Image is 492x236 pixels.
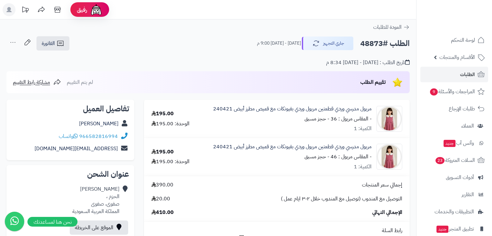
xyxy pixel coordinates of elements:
[35,145,118,152] a: [EMAIL_ADDRESS][DOMAIN_NAME]
[151,158,190,165] div: الوحدة: 195.00
[151,120,190,128] div: الوحدة: 195.00
[420,101,488,117] a: طلبات الإرجاع
[59,132,78,140] a: واتساب
[13,78,50,86] span: مشاركة رابط التقييم
[151,181,173,189] span: 390.00
[90,3,103,16] img: ai-face.png
[12,170,129,178] h2: عنوان الشحن
[151,209,174,216] span: 410.00
[326,59,410,66] div: تاريخ الطلب : [DATE] - [DATE] 8:34 م
[257,40,301,47] small: [DATE] - [DATE] 9:00 م
[372,209,402,216] span: الإجمالي النهائي
[77,6,87,14] span: رفيق
[79,120,118,128] a: [PERSON_NAME]
[443,139,474,148] span: وآتس آب
[446,173,474,182] span: أدوات التسويق
[12,105,129,113] h2: تفاصيل العميل
[420,204,488,219] a: التطبيقات والخدمات
[435,156,475,165] span: السلات المتروكة
[436,224,474,233] span: تطبيق المتجر
[304,153,372,161] small: - المقاس مريول : 46 - حجز مسبق
[17,3,33,18] a: تحديثات المنصة
[429,87,475,96] span: المراجعات والأسئلة
[439,53,475,62] span: الأقسام والمنتجات
[151,110,174,118] div: 195.00
[151,148,174,156] div: 195.00
[373,23,402,31] span: العودة للطلبات
[420,135,488,151] a: وآتس آبجديد
[70,220,128,235] a: الموقع على الخريطة
[304,115,372,123] small: - المقاس مريول : 36 - حجز مسبق
[451,36,475,45] span: لوحة التحكم
[449,104,475,113] span: طلبات الإرجاع
[462,190,474,199] span: التقارير
[72,185,119,215] div: [PERSON_NAME] الحزم ، صفوى، صفوى المملكة العربية السعودية
[360,37,410,50] h2: الطلب #48873
[444,140,456,147] span: جديد
[461,121,474,130] span: العملاء
[362,181,402,189] span: إجمالي سعر المنتجات
[436,226,448,233] span: جديد
[420,170,488,185] a: أدوات التسويق
[420,67,488,82] a: الطلبات
[377,106,402,132] img: 1752852067-1000412619-90x90.jpg
[420,84,488,99] a: المراجعات والأسئلة9
[436,157,445,164] span: 23
[13,78,61,86] a: مشاركة رابط التقييم
[354,163,372,171] div: الكمية: 1
[42,39,55,47] span: الفاتورة
[281,195,402,203] span: التوصيل مع المندوب (توصيل مع المندوب خلال ٢-٣ ايام عمل )
[79,132,118,140] a: 966582816994
[420,118,488,134] a: العملاء
[213,143,372,151] a: مريول مدرسي وردي قطعتين مريول وردي بفيونكات مع قميص مطرز أبيض 240421
[435,207,474,216] span: التطبيقات والخدمات
[460,70,475,79] span: الطلبات
[373,23,410,31] a: العودة للطلبات
[354,125,372,132] div: الكمية: 1
[302,37,354,50] button: جاري التجهيز
[67,78,93,86] span: لم يتم التقييم
[213,105,372,113] a: مريول مدرسي وردي قطعتين مريول وردي بفيونكات مع قميص مطرز أبيض 240421
[151,195,170,203] span: 20.00
[420,152,488,168] a: السلات المتروكة23
[420,32,488,48] a: لوحة التحكم
[147,227,407,234] div: رابط السلة
[377,144,402,170] img: 1752852067-1000412619-90x90.jpg
[360,78,386,86] span: تقييم الطلب
[36,36,69,51] a: الفاتورة
[430,88,438,96] span: 9
[420,187,488,202] a: التقارير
